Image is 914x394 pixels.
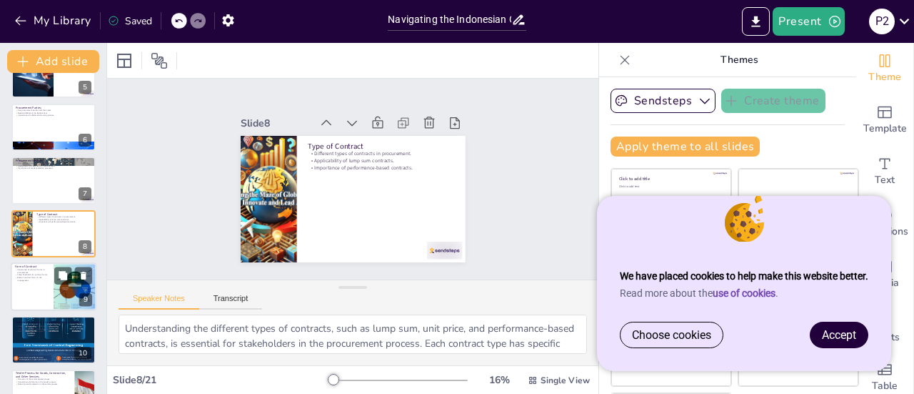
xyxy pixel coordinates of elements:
[58,68,91,73] p: Impact of regulations on procurement efficiency.
[16,164,91,167] p: Applicability of e-purchasing in procurement.
[11,157,96,204] div: https://cdn.sendsteps.com/images/logo/sendsteps_logo_white.pnghttps://cdn.sendsteps.com/images/lo...
[869,7,895,36] button: P 2
[611,137,760,157] button: Apply theme to all slides
[15,268,49,273] p: Importance of contract forms in procurement.
[822,328,856,342] span: Accept
[79,81,91,94] div: 5
[15,274,49,277] p: Value thresholds for contract forms.
[36,220,91,223] p: Importance of performance-based contracts.
[74,347,91,360] div: 10
[11,262,96,311] div: https://cdn.sendsteps.com/images/logo/sendsteps_logo_white.pnghttps://cdn.sendsteps.com/images/lo...
[15,265,49,269] p: Form of Contract
[856,197,913,249] div: Get real-time input from your audience
[119,294,199,310] button: Speaker Notes
[36,218,91,221] p: Applicability of lump sum contracts.
[619,185,721,189] div: Click to add text
[16,112,91,114] p: Responsibilities of the Budget User.
[742,7,770,36] button: Export to PowerPoint
[810,322,868,348] a: Accept
[868,69,901,85] span: Theme
[79,134,91,147] div: 6
[863,121,907,137] span: Template
[11,316,96,363] div: https://cdn.sendsteps.com/images/logo/sendsteps_logo_white.pnghttps://cdn.sendsteps.com/images/lo...
[79,187,91,200] div: 7
[713,287,775,299] a: use of cookies
[113,49,136,72] div: Layout
[36,215,91,218] p: Different types of contracts in procurement.
[11,51,96,98] div: 5
[75,267,92,284] button: Delete Slide
[16,114,91,117] p: Importance of collaboration among parties.
[79,240,91,253] div: 8
[636,43,842,77] p: Themes
[856,43,913,94] div: Change the overall theme
[721,89,825,113] button: Create theme
[199,294,263,310] button: Transcript
[36,212,91,216] p: Type of Contract
[11,9,97,32] button: My Library
[541,375,590,386] span: Single View
[7,50,99,73] button: Add slide
[15,277,49,282] p: Role of contract forms in risk management.
[119,315,587,354] textarea: Understanding the different types of contracts, such as lump sum, unit price, and performance-bas...
[108,14,152,28] div: Saved
[619,176,721,182] div: Click to add title
[869,9,895,34] div: P 2
[16,380,71,383] p: Importance of planning in the tender process.
[262,126,384,217] p: Importance of performance-based contracts.
[16,378,71,380] p: Overview of the tender process stages.
[151,52,168,69] span: Position
[350,244,415,296] div: Slide 8
[482,373,516,387] div: 16 %
[856,94,913,146] div: Add ready made slides
[16,167,91,170] p: Significance of tender/selection processes.
[254,137,376,229] p: Different types of contracts in procurement.
[16,109,91,112] p: Key procurement parties and their roles.
[16,371,71,379] p: Tender Process for Goods, Construction, and Other Services
[16,327,91,330] p: Importance of procurement planning.
[54,267,71,284] button: Duplicate Slide
[16,383,71,386] p: Role of provider selection in the tender process.
[113,373,331,387] div: Slide 8 / 21
[621,322,723,348] a: Choose cookies
[258,132,380,223] p: Applicability of lump sum contracts.
[16,320,91,324] p: Selection Process for a Consultancy Service Vendor
[16,325,91,327] p: Stages of selecting a consultancy service vendor.
[79,294,92,307] div: 9
[773,7,844,36] button: Present
[16,159,91,163] p: Procurement Methods
[611,89,715,113] button: Sendsteps
[388,9,511,30] input: Insert title
[632,328,711,342] span: Choose cookies
[248,142,373,236] p: Type of Contract
[11,210,96,257] div: https://cdn.sendsteps.com/images/logo/sendsteps_logo_white.pnghttps://cdn.sendsteps.com/images/lo...
[872,378,898,394] span: Table
[16,106,91,110] p: Procurement Parties
[11,104,96,151] div: https://cdn.sendsteps.com/images/logo/sendsteps_logo_white.pnghttps://cdn.sendsteps.com/images/lo...
[16,330,91,333] p: Role of negotiation in the selection process.
[620,287,868,299] p: Read more about the .
[875,172,895,188] span: Text
[16,162,91,165] p: Overview of procurement methods available.
[620,270,868,282] strong: We have placed cookies to help make this website better.
[856,146,913,197] div: Add text boxes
